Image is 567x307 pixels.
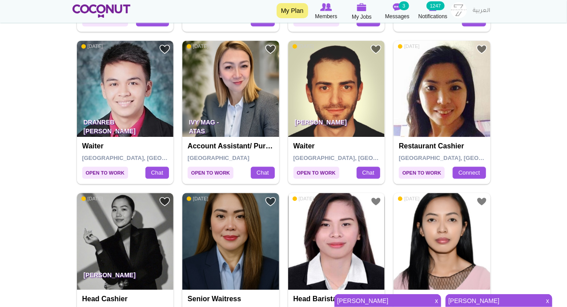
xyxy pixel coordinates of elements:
[293,195,314,202] span: [DATE]
[334,295,430,307] a: [PERSON_NAME]
[277,3,308,18] a: My Plan
[82,142,171,150] h4: Waiter
[476,196,487,207] a: Add to Favourites
[385,12,410,21] span: Messages
[82,295,171,303] h4: Head Cashier
[380,2,415,21] a: Messages Messages 3
[159,196,170,207] a: Add to Favourites
[398,195,420,202] span: [DATE]
[288,112,385,137] p: [PERSON_NAME]
[418,12,447,21] span: Notifications
[265,196,276,207] a: Add to Favourites
[81,43,103,49] span: [DATE]
[320,3,332,11] img: Browse Members
[77,112,174,137] p: Dranreb [PERSON_NAME]
[432,295,441,307] span: x
[265,44,276,55] a: Add to Favourites
[370,44,382,55] a: Add to Favourites
[446,295,541,307] a: [PERSON_NAME]
[357,3,367,11] img: My Jobs
[399,142,487,150] h4: Restaurant cashier
[187,195,209,202] span: [DATE]
[145,167,169,179] a: Chat
[188,167,233,179] span: Open to Work
[159,44,170,55] a: Add to Favourites
[399,1,409,10] small: 3
[357,167,380,179] a: Chat
[309,2,344,21] a: Browse Members Members
[82,155,209,161] span: [GEOGRAPHIC_DATA], [GEOGRAPHIC_DATA]
[344,2,380,21] a: My Jobs My Jobs
[294,142,382,150] h4: Waiter
[72,4,131,18] img: Home
[82,167,128,179] span: Open to Work
[415,2,451,21] a: Notifications Notifications 1247
[370,196,382,207] a: Add to Favourites
[426,1,444,10] small: 1247
[294,167,339,179] span: Open to Work
[352,12,372,21] span: My Jobs
[543,295,552,307] span: x
[294,155,420,161] span: [GEOGRAPHIC_DATA], [GEOGRAPHIC_DATA]
[399,155,526,161] span: [GEOGRAPHIC_DATA], [GEOGRAPHIC_DATA]
[251,167,274,179] a: Chat
[188,155,249,161] span: [GEOGRAPHIC_DATA]
[393,3,402,11] img: Messages
[182,112,279,137] p: Ivy Mag -atas
[469,2,495,20] a: العربية
[399,167,445,179] span: Open to Work
[476,44,487,55] a: Add to Favourites
[453,167,486,179] a: Connect
[294,295,382,303] h4: Head barista & Barmaid
[187,43,209,49] span: [DATE]
[293,43,314,49] span: [DATE]
[315,12,337,21] span: Members
[81,195,103,202] span: [DATE]
[398,43,420,49] span: [DATE]
[188,295,276,303] h4: Senior Waitress
[77,265,174,290] p: [PERSON_NAME]
[188,142,276,150] h4: Account assistant/ Purchasing assistant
